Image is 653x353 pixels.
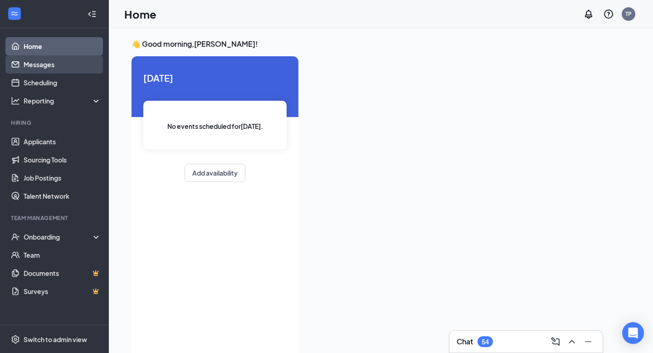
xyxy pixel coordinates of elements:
a: Applicants [24,132,101,151]
h1: Home [124,6,156,22]
h3: 👋 Good morning, [PERSON_NAME] ! [132,39,630,49]
span: No events scheduled for [DATE] . [167,121,263,131]
svg: WorkstreamLogo [10,9,19,18]
svg: Minimize [583,336,594,347]
div: Reporting [24,96,102,105]
a: Home [24,37,101,55]
svg: UserCheck [11,232,20,241]
div: Onboarding [24,232,93,241]
h3: Chat [457,337,473,347]
a: Job Postings [24,169,101,187]
div: Team Management [11,214,99,222]
a: DocumentsCrown [24,264,101,282]
div: Hiring [11,119,99,127]
button: ComposeMessage [548,334,563,349]
svg: ChevronUp [566,336,577,347]
a: SurveysCrown [24,282,101,300]
div: Switch to admin view [24,335,87,344]
div: TP [625,10,632,18]
a: Messages [24,55,101,74]
a: Scheduling [24,74,101,92]
svg: Notifications [583,9,594,20]
div: Open Intercom Messenger [622,322,644,344]
span: [DATE] [143,71,287,85]
a: Team [24,246,101,264]
svg: Analysis [11,96,20,105]
svg: ComposeMessage [550,336,561,347]
svg: Collapse [88,10,97,19]
a: Talent Network [24,187,101,205]
button: Add availability [185,164,245,182]
a: Sourcing Tools [24,151,101,169]
svg: Settings [11,335,20,344]
div: 54 [482,338,489,346]
svg: QuestionInfo [603,9,614,20]
button: Minimize [581,334,595,349]
button: ChevronUp [565,334,579,349]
